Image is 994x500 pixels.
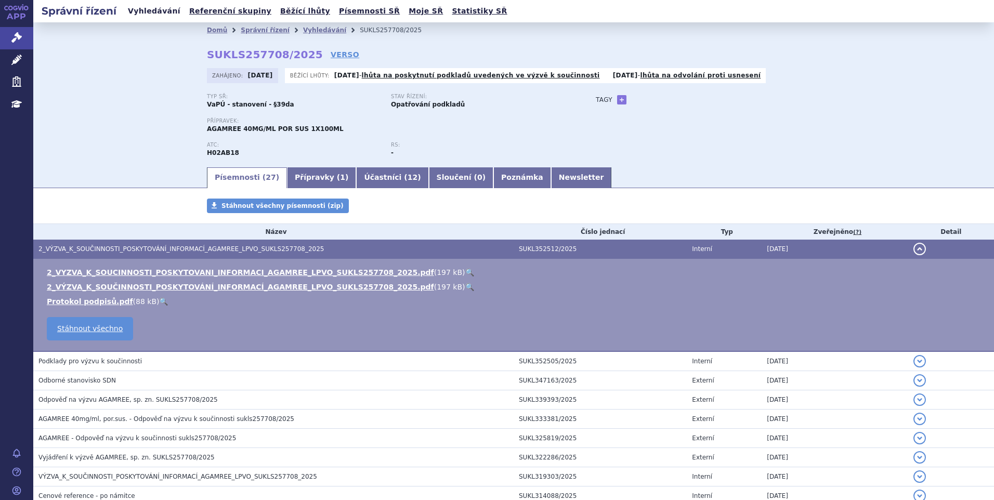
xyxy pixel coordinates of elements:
li: SUKLS257708/2025 [360,22,435,38]
p: ATC: [207,142,381,148]
span: Stáhnout všechny písemnosti (zip) [221,202,344,209]
span: Interní [692,245,712,253]
a: 🔍 [159,297,168,306]
button: detail [913,374,926,387]
td: SUKL333381/2025 [514,410,687,429]
p: Typ SŘ: [207,94,381,100]
span: AGAMREE 40MG/ML POR SUS 1X100ML [207,125,344,133]
a: Referenční skupiny [186,4,274,18]
a: Domů [207,27,227,34]
td: [DATE] [762,448,908,467]
strong: - [391,149,394,156]
th: Typ [687,224,762,240]
a: Účastníci (12) [356,167,428,188]
span: Externí [692,415,714,423]
a: Písemnosti SŘ [336,4,403,18]
span: Interní [692,358,712,365]
a: + [617,95,626,104]
td: SUKL322286/2025 [514,448,687,467]
strong: SUKLS257708/2025 [207,48,323,61]
span: 2_VÝZVA_K_SOUČINNOSTI_POSKYTOVÁNÍ_INFORMACÍ_AGAMREE_LPVO_SUKLS257708_2025 [38,245,324,253]
span: Odpověď na výzvu AGAMREE, sp. zn. SUKLS257708/2025 [38,396,218,403]
td: SUKL325819/2025 [514,429,687,448]
span: Interní [692,473,712,480]
th: Zveřejněno [762,224,908,240]
th: Detail [908,224,994,240]
a: lhůta na odvolání proti usnesení [640,72,761,79]
h3: Tagy [596,94,612,106]
td: [DATE] [762,351,908,371]
button: detail [913,355,926,367]
span: Cenové reference - po námitce [38,492,135,499]
span: Vyjádření k výzvě AGAMREE, sp. zn. SUKLS257708/2025 [38,454,215,461]
td: [DATE] [762,467,908,486]
span: AGAMREE - Odpověď na výzvu k součinnosti sukls257708/2025 [38,435,236,442]
a: Správní řízení [241,27,290,34]
a: Stáhnout všechno [47,317,133,340]
a: Vyhledávání [125,4,184,18]
a: Stáhnout všechny písemnosti (zip) [207,199,349,213]
a: Přípravky (1) [287,167,356,188]
th: Název [33,224,514,240]
a: Moje SŘ [406,4,446,18]
p: - [334,71,600,80]
a: 2_VÝZVA_K_SOUČINNOSTI_POSKYTOVÁNÍ_INFORMACÍ_AGAMREE_LPVO_SUKLS257708_2025.pdf [47,283,434,291]
a: 🔍 [465,268,474,277]
span: 197 kB [437,283,462,291]
td: [DATE] [762,371,908,390]
span: Podklady pro výzvu k součinnosti [38,358,142,365]
td: [DATE] [762,429,908,448]
a: Statistiky SŘ [449,4,510,18]
p: Stav řízení: [391,94,565,100]
span: 27 [266,173,276,181]
a: 2_VYZVA_K_SOUCINNOSTI_POSKYTOVANI_INFORMACI_AGAMREE_LPVO_SUKLS257708_2025.pdf [47,268,434,277]
button: detail [913,470,926,483]
td: SUKL339393/2025 [514,390,687,410]
span: 88 kB [136,297,156,306]
p: Přípravek: [207,118,575,124]
li: ( ) [47,282,984,292]
td: [DATE] [762,240,908,259]
a: Sloučení (0) [429,167,493,188]
span: Odborné stanovisko SDN [38,377,116,384]
th: Číslo jednací [514,224,687,240]
strong: VaPÚ - stanovení - §39da [207,101,294,108]
span: Interní [692,492,712,499]
strong: [DATE] [613,72,638,79]
span: 1 [340,173,345,181]
td: SUKL319303/2025 [514,467,687,486]
button: detail [913,432,926,444]
a: lhůta na poskytnutí podkladů uvedených ve výzvě k součinnosti [362,72,600,79]
a: Protokol podpisů.pdf [47,297,133,306]
td: [DATE] [762,410,908,429]
span: 197 kB [437,268,462,277]
strong: [DATE] [248,72,273,79]
p: RS: [391,142,565,148]
span: VÝZVA_K_SOUČINNOSTI_POSKYTOVÁNÍ_INFORMACÍ_AGAMREE_LPVO_SUKLS257708_2025 [38,473,317,480]
li: ( ) [47,296,984,307]
li: ( ) [47,267,984,278]
a: 🔍 [465,283,474,291]
td: SUKL352505/2025 [514,351,687,371]
td: SUKL347163/2025 [514,371,687,390]
strong: Opatřování podkladů [391,101,465,108]
span: Externí [692,454,714,461]
span: Externí [692,435,714,442]
span: AGAMREE 40mg/ml, por.sus. - Odpověď na výzvu k součinnosti sukls257708/2025 [38,415,294,423]
span: Externí [692,396,714,403]
button: detail [913,451,926,464]
a: Newsletter [551,167,612,188]
a: Vyhledávání [303,27,346,34]
p: - [613,71,761,80]
span: 12 [408,173,417,181]
span: 0 [477,173,482,181]
td: [DATE] [762,390,908,410]
abbr: (?) [853,229,861,236]
button: detail [913,413,926,425]
span: Běžící lhůty: [290,71,332,80]
a: Písemnosti (27) [207,167,287,188]
strong: [DATE] [334,72,359,79]
span: Externí [692,377,714,384]
button: detail [913,243,926,255]
strong: VAMOROLON [207,149,239,156]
